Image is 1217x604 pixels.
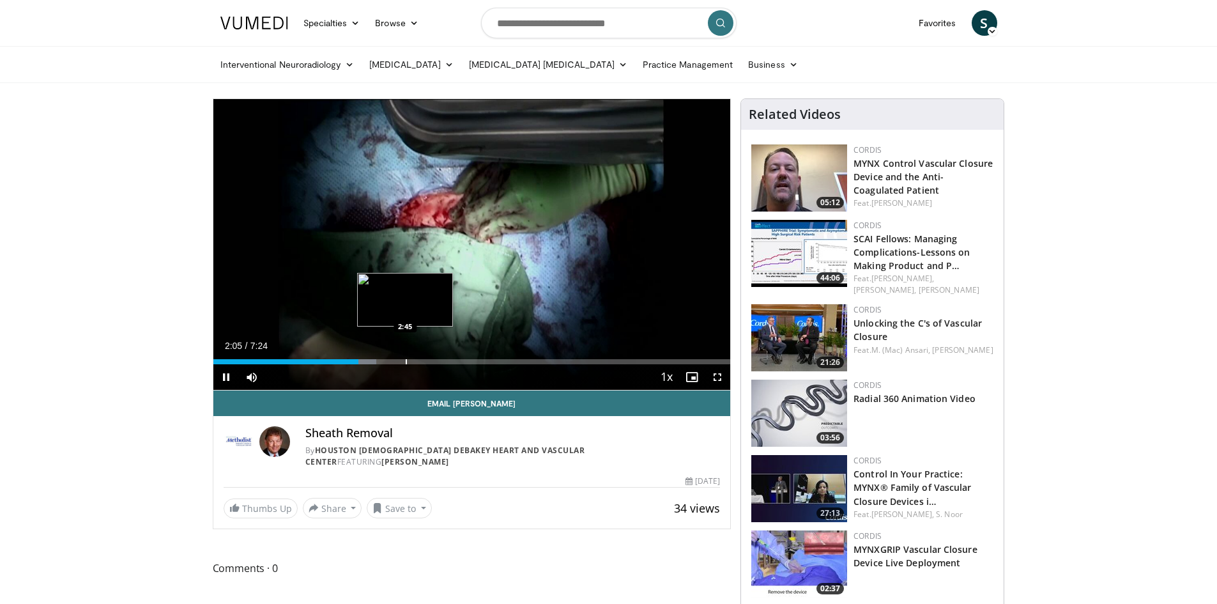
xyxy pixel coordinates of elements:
a: Specialties [296,10,368,36]
div: [DATE] [685,476,720,487]
a: MYNXGRIP Vascular Closure Device Live Deployment [853,543,977,569]
button: Fullscreen [705,364,730,390]
button: Enable picture-in-picture mode [679,364,705,390]
a: [PERSON_NAME], [871,273,934,284]
div: Feat. [853,345,993,356]
button: Save to [367,498,432,518]
h4: Related Videos [749,107,841,122]
span: 27:13 [816,507,844,519]
button: Playback Rate [654,364,679,390]
span: 7:24 [250,341,268,351]
a: [MEDICAL_DATA] [MEDICAL_DATA] [461,52,635,77]
span: 44:06 [816,272,844,284]
span: 03:56 [816,432,844,444]
a: [PERSON_NAME] [932,345,993,355]
a: Interventional Neuroradiology [213,52,362,77]
img: d3398e1d-5f31-4c57-9c84-72a065b81134.150x105_q85_crop-smart_upscale.jpg [751,380,847,447]
a: Favorites [911,10,964,36]
a: MYNX Control Vascular Closure Device and the Anti-Coagulated Patient [853,157,993,196]
a: M. (Mac) Ansari, [871,345,931,355]
span: 34 views [674,500,720,516]
a: Unlocking the C's of Vascular Closure [853,317,982,343]
a: 21:26 [751,304,847,371]
a: Cordis [853,220,882,231]
a: [PERSON_NAME], [853,284,916,295]
img: dee9bdea-badf-4c4f-b48a-b7d49492bbf5.150x105_q85_crop-smart_upscale.jpg [751,530,847,598]
button: Mute [239,364,264,390]
input: Search topics, interventions [481,8,737,38]
img: e8a1f477-2155-4908-a0a1-8fb37e71f645.150x105_q85_crop-smart_upscale.jpg [751,304,847,371]
span: 05:12 [816,197,844,208]
a: Email [PERSON_NAME] [213,391,731,416]
img: Houston Methodist DeBakey Heart and Vascular Center [224,426,254,457]
div: Feat. [853,509,993,520]
a: [PERSON_NAME] [871,197,932,208]
div: By FEATURING [305,445,721,468]
img: efeb1df9-8d1f-494d-889d-a5c7dea364d6.150x105_q85_crop-smart_upscale.jpg [751,220,847,287]
video-js: Video Player [213,99,731,391]
a: [PERSON_NAME], [871,509,934,520]
a: 03:56 [751,380,847,447]
img: 98cf87a7-c203-48b5-b14a-30e82c2c18ee.150x105_q85_crop-smart_upscale.jpg [751,455,847,522]
a: 44:06 [751,220,847,287]
span: Comments 0 [213,560,731,577]
span: 02:37 [816,583,844,594]
div: Feat. [853,273,993,296]
a: Control In Your Practice: MYNX® Family of Vascular Closure Devices i… [853,468,971,507]
a: Cordis [853,144,882,155]
a: Cordis [853,530,882,541]
span: 2:05 [225,341,242,351]
a: Cordis [853,455,882,466]
a: [PERSON_NAME] [381,456,449,467]
span: / [245,341,248,351]
a: 27:13 [751,455,847,522]
a: S [972,10,997,36]
span: 21:26 [816,357,844,368]
a: [PERSON_NAME] [919,284,979,295]
div: Feat. [853,197,993,209]
a: Practice Management [635,52,740,77]
img: image.jpeg [357,273,453,327]
a: Houston [DEMOGRAPHIC_DATA] DeBakey Heart and Vascular Center [305,445,585,467]
img: VuMedi Logo [220,17,288,29]
a: Cordis [853,304,882,315]
div: Progress Bar [213,359,731,364]
a: Business [740,52,806,77]
a: Radial 360 Animation Video [853,392,976,405]
img: Avatar [259,426,290,457]
button: Pause [213,364,239,390]
a: Thumbs Up [224,499,298,518]
button: Share [303,498,362,518]
a: SCAI Fellows: Managing Complications-Lessons on Making Product and P… [853,233,970,272]
a: 05:12 [751,144,847,212]
a: Browse [367,10,426,36]
a: [MEDICAL_DATA] [362,52,461,77]
a: 02:37 [751,530,847,598]
a: Cordis [853,380,882,391]
a: S. Noor [936,509,963,520]
img: 499b604a-6184-42e0-be16-97ac27494601.150x105_q85_crop-smart_upscale.jpg [751,144,847,212]
h4: Sheath Removal [305,426,721,440]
